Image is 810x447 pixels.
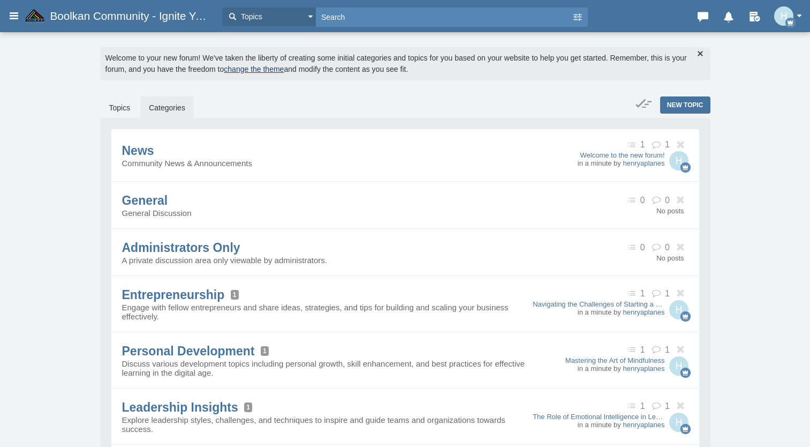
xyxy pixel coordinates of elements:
[533,413,664,421] a: The Role of Emotional Intelligence in Leadership
[122,400,238,414] a: Leadership Insights
[675,141,688,149] a: Hide this category
[640,243,645,252] span: 0
[25,6,50,26] img: cropped-fav1-2-192x192.gif
[623,421,664,429] a: henryaplanes
[8,6,20,25] i: Main menu
[572,8,582,27] a: Show search options
[640,140,645,150] span: 1
[533,300,664,308] a: Navigating the Challenges of Starting a Business
[316,8,572,26] input: Search
[238,11,262,23] span: Topics
[665,289,670,299] span: 1
[578,151,665,159] a: Welcome to the new forum!
[695,9,710,20] i: Messages
[675,346,688,354] a: Hide this category
[675,243,688,251] a: Hide this category
[50,10,217,23] span: Boolkan Community - Ignite Your Success
[721,9,736,20] i: Notifications
[665,345,670,355] span: 1
[640,345,645,355] span: 1
[640,401,645,411] span: 1
[122,144,154,158] a: News
[669,151,688,170] img: ym9v2IAAAAGSURBVAMA8yOuo2fhSasAAAAASUVORK5CYII=
[578,364,612,372] time: in a minute
[665,196,670,205] span: 0
[774,6,793,26] img: ym9v2IAAAAGSURBVAMA8yOuo2fhSasAAAAASUVORK5CYII=
[747,9,763,20] i: Moderation Queue
[122,193,168,207] a: General
[578,421,612,429] time: in a minute
[665,243,670,252] span: 0
[665,401,670,411] span: 1
[665,140,670,150] span: 1
[122,288,225,302] a: Entrepreneurship
[669,300,688,319] img: ym9v2IAAAAGSURBVAMA8yOuo2fhSasAAAAASUVORK5CYII=
[632,96,660,111] a: Mark all categories as read
[578,159,612,167] time: in a minute
[244,403,252,412] span: 1
[565,356,665,364] a: Mastering the Art of Mindfulness
[640,289,645,299] span: 1
[623,159,664,167] a: henryaplanes
[578,308,612,316] time: in a minute
[675,196,688,204] a: Hide this category
[640,196,645,205] span: 0
[669,413,688,432] img: ym9v2IAAAAGSURBVAMA8yOuo2fhSasAAAAASUVORK5CYII=
[100,47,710,80] div: Welcome to your new forum! We've taken the liberty of creating some initial categories and topics...
[623,308,664,316] a: henryaplanes
[675,289,688,297] a: Hide this category
[25,6,217,26] a: Boolkan Community - Ignite Your Success
[660,96,710,114] a: New Topic
[222,8,316,26] button: Topics
[261,346,269,356] span: 1
[101,96,139,119] a: Topics
[675,402,688,410] a: Hide this category
[122,241,240,255] a: Administrators Only
[224,65,284,73] a: change the theme
[667,101,703,109] span: New Topic
[623,364,664,372] a: henryaplanes
[140,96,194,119] a: Categories
[669,356,688,376] img: ym9v2IAAAAGSURBVAMA8yOuo2fhSasAAAAASUVORK5CYII=
[231,290,239,300] span: 1
[122,344,255,358] a: Personal Development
